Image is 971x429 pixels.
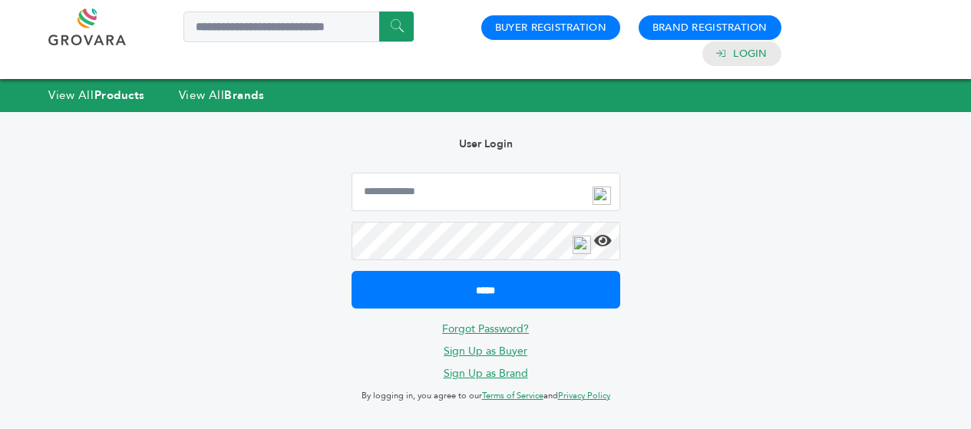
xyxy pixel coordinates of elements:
[352,173,620,211] input: Email Address
[352,222,620,260] input: Password
[482,390,543,401] a: Terms of Service
[179,87,265,103] a: View AllBrands
[183,12,414,42] input: Search a product or brand...
[573,236,591,254] img: npw-badge-icon-locked.svg
[652,21,768,35] a: Brand Registration
[94,87,145,103] strong: Products
[352,387,620,405] p: By logging in, you agree to our and
[558,390,610,401] a: Privacy Policy
[48,87,145,103] a: View AllProducts
[593,186,611,205] img: npw-badge-icon-locked.svg
[495,21,606,35] a: Buyer Registration
[444,344,527,358] a: Sign Up as Buyer
[733,47,767,61] a: Login
[224,87,264,103] strong: Brands
[444,366,528,381] a: Sign Up as Brand
[459,137,513,151] b: User Login
[442,322,529,336] a: Forgot Password?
